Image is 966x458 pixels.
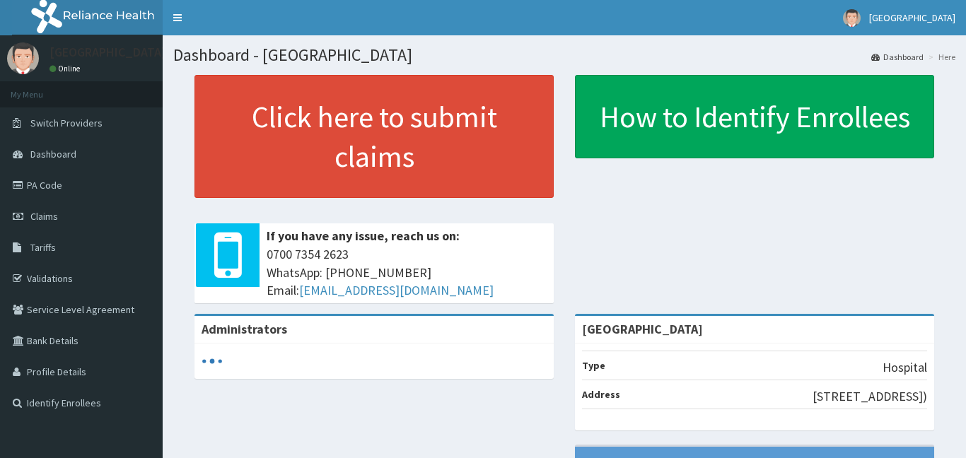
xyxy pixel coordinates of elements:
p: Hospital [883,358,927,377]
a: How to Identify Enrollees [575,75,934,158]
h1: Dashboard - [GEOGRAPHIC_DATA] [173,46,955,64]
span: Dashboard [30,148,76,160]
li: Here [925,51,955,63]
strong: [GEOGRAPHIC_DATA] [582,321,703,337]
b: Administrators [202,321,287,337]
a: [EMAIL_ADDRESS][DOMAIN_NAME] [299,282,494,298]
span: Switch Providers [30,117,103,129]
img: User Image [7,42,39,74]
b: If you have any issue, reach us on: [267,228,460,244]
a: Online [50,64,83,74]
span: Claims [30,210,58,223]
b: Address [582,388,620,401]
span: 0700 7354 2623 WhatsApp: [PHONE_NUMBER] Email: [267,245,547,300]
img: User Image [843,9,861,27]
p: [GEOGRAPHIC_DATA] [50,46,166,59]
span: Tariffs [30,241,56,254]
svg: audio-loading [202,351,223,372]
a: Click here to submit claims [194,75,554,198]
p: [STREET_ADDRESS]) [813,387,927,406]
a: Dashboard [871,51,924,63]
b: Type [582,359,605,372]
span: [GEOGRAPHIC_DATA] [869,11,955,24]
